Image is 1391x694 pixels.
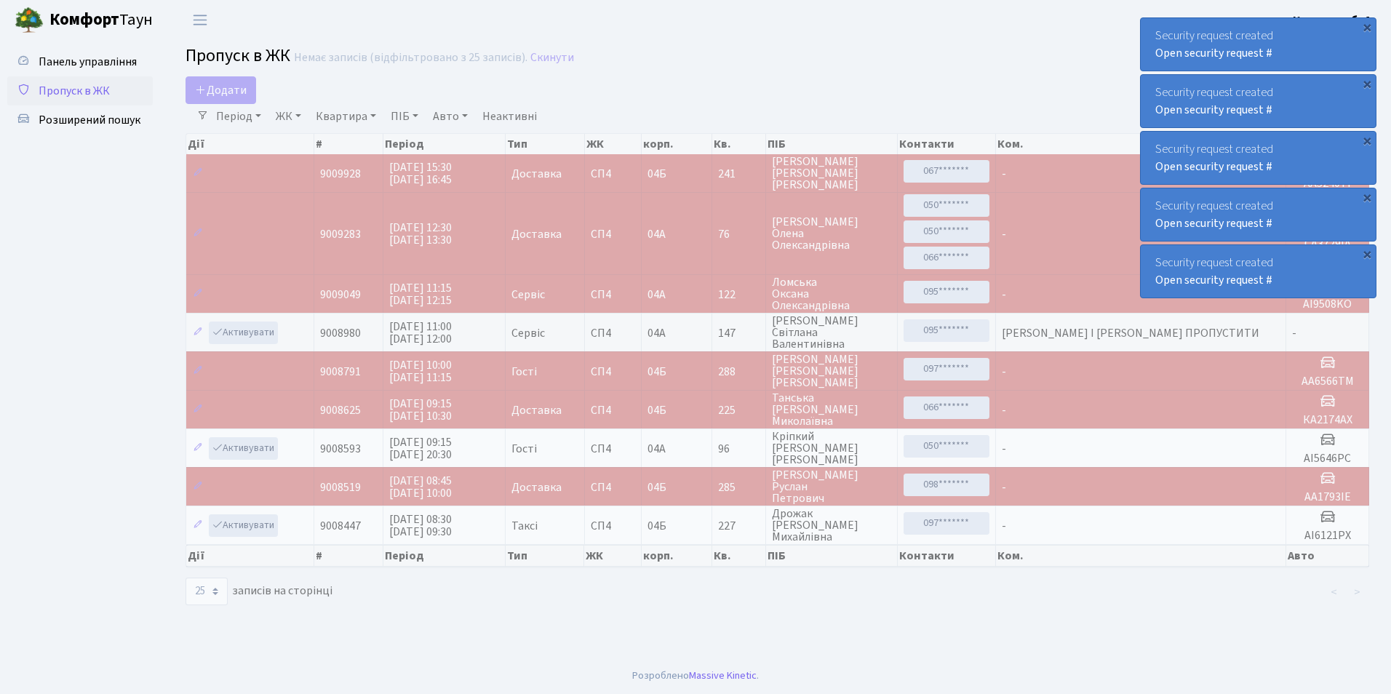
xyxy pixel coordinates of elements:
[1360,133,1374,148] div: ×
[389,473,452,501] span: [DATE] 08:45 [DATE] 10:00
[310,104,382,129] a: Квартира
[1141,18,1376,71] div: Security request created
[1360,20,1374,34] div: ×
[320,402,361,418] span: 9008625
[591,228,635,240] span: СП4
[186,43,290,68] span: Пропуск в ЖК
[1002,518,1006,534] span: -
[718,289,760,300] span: 122
[389,319,452,347] span: [DATE] 11:00 [DATE] 12:00
[591,443,635,455] span: СП4
[591,366,635,378] span: СП4
[1360,247,1374,261] div: ×
[772,156,891,191] span: [PERSON_NAME] [PERSON_NAME] [PERSON_NAME]
[1002,441,1006,457] span: -
[383,134,506,154] th: Період
[294,51,527,65] div: Немає записів (відфільтровано з 25 записів).
[511,228,562,240] span: Доставка
[647,518,666,534] span: 04Б
[511,443,537,455] span: Гості
[7,76,153,105] a: Пропуск в ЖК
[591,327,635,339] span: СП4
[712,134,766,154] th: Кв.
[1155,45,1272,61] a: Open security request #
[320,441,361,457] span: 9008593
[1292,375,1363,388] h5: АА6566ТМ
[718,366,760,378] span: 288
[314,545,384,567] th: #
[186,578,228,605] select: записів на сторінці
[511,366,537,378] span: Гості
[511,168,562,180] span: Доставка
[320,166,361,182] span: 9009928
[389,280,452,308] span: [DATE] 11:15 [DATE] 12:15
[772,354,891,388] span: [PERSON_NAME] [PERSON_NAME] [PERSON_NAME]
[182,8,218,32] button: Переключити навігацію
[1292,452,1363,466] h5: АІ5646РС
[389,396,452,424] span: [DATE] 09:15 [DATE] 10:30
[772,216,891,251] span: [PERSON_NAME] Олена Олександрівна
[15,6,44,35] img: logo.png
[49,8,153,33] span: Таун
[320,479,361,495] span: 9008519
[647,479,666,495] span: 04Б
[209,514,278,537] a: Активувати
[530,51,574,65] a: Скинути
[718,228,760,240] span: 76
[647,166,666,182] span: 04Б
[210,104,267,129] a: Період
[270,104,307,129] a: ЖК
[320,226,361,242] span: 9009283
[766,545,898,567] th: ПІБ
[1155,272,1272,288] a: Open security request #
[996,545,1287,567] th: Ком.
[772,276,891,311] span: Ломська Оксана Олександрівна
[772,469,891,504] span: [PERSON_NAME] Руслан Петрович
[898,134,996,154] th: Контакти
[772,315,891,350] span: [PERSON_NAME] Світлана Валентинівна
[1141,188,1376,241] div: Security request created
[1155,102,1272,118] a: Open security request #
[1293,12,1374,28] b: Консьєрж б. 4.
[1292,413,1363,427] h5: КА2174АХ
[1292,529,1363,543] h5: АІ6121РХ
[718,520,760,532] span: 227
[209,437,278,460] a: Активувати
[1155,215,1272,231] a: Open security request #
[689,668,757,683] a: Massive Kinetic
[320,518,361,534] span: 9008447
[591,168,635,180] span: СП4
[49,8,119,31] b: Комфорт
[320,287,361,303] span: 9009049
[506,545,584,567] th: Тип
[1002,325,1259,341] span: [PERSON_NAME] І [PERSON_NAME] ПРОПУСТИТИ
[186,578,332,605] label: записів на сторінці
[477,104,543,129] a: Неактивні
[1002,166,1006,182] span: -
[1155,159,1272,175] a: Open security request #
[1286,545,1369,567] th: Авто
[389,220,452,248] span: [DATE] 12:30 [DATE] 13:30
[389,434,452,463] span: [DATE] 09:15 [DATE] 20:30
[506,134,584,154] th: Тип
[585,134,642,154] th: ЖК
[389,159,452,188] span: [DATE] 15:30 [DATE] 16:45
[591,404,635,416] span: СП4
[186,545,314,567] th: Дії
[647,287,666,303] span: 04А
[389,511,452,540] span: [DATE] 08:30 [DATE] 09:30
[389,357,452,386] span: [DATE] 10:00 [DATE] 11:15
[1002,364,1006,380] span: -
[511,482,562,493] span: Доставка
[186,134,314,154] th: Дії
[772,508,891,543] span: Дрожак [PERSON_NAME] Михайлівна
[772,392,891,427] span: Танська [PERSON_NAME] Миколаївна
[996,134,1287,154] th: Ком.
[1002,287,1006,303] span: -
[584,545,641,567] th: ЖК
[39,54,137,70] span: Панель управління
[1292,490,1363,504] h5: АА1793ІЕ
[1002,479,1006,495] span: -
[772,431,891,466] span: Кріпкий [PERSON_NAME] [PERSON_NAME]
[39,112,140,128] span: Розширений пошук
